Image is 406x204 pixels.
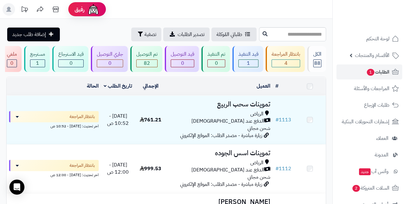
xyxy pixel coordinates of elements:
a: الطلبات1 [336,64,402,79]
span: # [275,165,279,172]
div: 1 [30,60,45,67]
span: 2 [352,185,360,192]
a: تم التوصيل 82 [129,46,164,72]
span: 999.53 [140,165,161,172]
a: لوحة التحكم [336,31,402,46]
span: زيارة مباشرة - مصدر الطلب: الموقع الإلكتروني [180,181,262,188]
span: # [275,116,279,124]
div: مسترجع [30,51,45,58]
div: قيد التنفيذ [238,51,258,58]
div: تم التنفيذ [207,51,225,58]
div: 0 [7,60,17,67]
a: بانتظار المراجعة 4 [264,46,306,72]
span: بانتظار المراجعة [70,162,95,169]
span: طلبات الإرجاع [364,101,389,110]
h3: تموينات سحب الربيع [169,101,270,108]
a: تم التنفيذ 0 [200,46,231,72]
span: إشعارات التحويلات البنكية [342,117,389,126]
button: تصفية [131,28,161,41]
div: الكل [313,51,321,58]
div: 82 [137,60,157,67]
a: قيد الاسترجاع 0 [51,46,90,72]
a: الإجمالي [143,82,159,90]
div: قيد الاسترجاع [58,51,84,58]
span: 1 [367,69,374,76]
span: رفيق [75,6,85,13]
div: بانتظار المراجعة [272,51,300,58]
span: 761.21 [140,116,161,124]
span: 1 [36,59,39,67]
h3: تموينات اسس الجوده [169,150,270,157]
span: المدونة [375,150,388,159]
a: تحديثات المنصة [17,3,32,17]
div: 0 [171,60,194,67]
a: قيد التنفيذ 1 [231,46,264,72]
span: 0 [181,59,184,67]
div: 1 [239,60,258,67]
a: الحالة [87,82,99,90]
div: اخر تحديث: [DATE] - 12:00 ص [9,171,99,178]
a: السلات المتروكة2 [336,181,402,196]
span: الرياض [250,159,263,166]
a: الكل88 [306,46,327,72]
div: جاري التوصيل [97,51,123,58]
a: وآتس آبجديد [336,164,402,179]
span: الدفع عند [DEMOGRAPHIC_DATA] [191,166,264,174]
a: طلبات الإرجاع [336,98,402,113]
span: جديد [359,168,371,175]
span: الرياض [250,110,263,118]
span: المراجعات والأسئلة [354,84,389,93]
a: تصدير الطلبات [163,28,210,41]
span: 82 [144,59,150,67]
a: #1112 [275,165,291,172]
span: 0 [108,59,112,67]
div: تم التوصيل [136,51,158,58]
div: Open Intercom Messenger [9,180,24,195]
span: تصفية [144,31,156,38]
div: 4 [272,60,300,67]
img: logo-2.png [363,12,400,25]
a: طلباتي المُوكلة [211,28,257,41]
a: # [275,82,278,90]
div: 0 [97,60,123,67]
div: اخر تحديث: [DATE] - 10:52 ص [9,122,99,129]
span: وآتس آب [358,167,388,176]
span: 0 [215,59,218,67]
div: 0 [59,60,83,67]
a: تاريخ الطلب [104,82,132,90]
span: [DATE] - 10:52 ص [107,112,129,127]
span: شحن مجاني [247,125,270,132]
a: المراجعات والأسئلة [336,81,402,96]
span: شحن مجاني [247,173,270,181]
a: جاري التوصيل 0 [90,46,129,72]
span: الأقسام والمنتجات [355,51,389,60]
span: تصدير الطلبات [178,31,205,38]
span: السلات المتروكة [352,184,389,192]
img: ai-face.png [87,3,100,16]
span: العملاء [376,134,388,143]
a: العميل [257,82,270,90]
span: [DATE] - 12:00 ص [107,161,129,176]
span: 0 [70,59,73,67]
span: بانتظار المراجعة [70,114,95,120]
span: زيارة مباشرة - مصدر الطلب: الموقع الإلكتروني [180,132,262,139]
a: #1113 [275,116,291,124]
a: قيد التوصيل 0 [164,46,200,72]
a: مسترجع 1 [23,46,51,72]
span: 0 [10,59,13,67]
div: قيد التوصيل [171,51,194,58]
span: لوحة التحكم [366,34,389,43]
div: 0 [208,60,225,67]
span: 1 [247,59,250,67]
a: إشعارات التحويلات البنكية [336,114,402,129]
span: الدفع عند [DEMOGRAPHIC_DATA] [191,118,264,125]
span: طلباتي المُوكلة [216,31,242,38]
span: 4 [284,59,288,67]
span: الطلبات [366,68,389,76]
span: إضافة طلب جديد [12,31,46,38]
a: العملاء [336,131,402,146]
a: المدونة [336,147,402,162]
a: إضافة طلب جديد [7,28,60,41]
span: 88 [314,59,320,67]
div: ملغي [7,51,17,58]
